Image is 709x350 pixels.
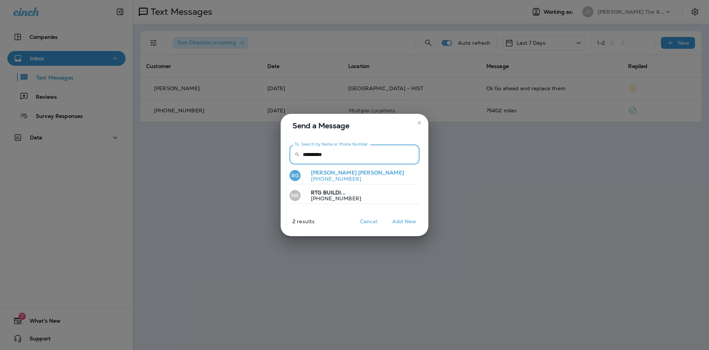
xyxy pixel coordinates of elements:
p: 2 results [278,218,315,230]
span: Send a Message [292,120,419,132]
label: To: Search by Name or Phone Number [295,142,368,147]
span: [PERSON_NAME] [358,169,404,176]
span: [PERSON_NAME] [311,169,357,176]
button: RG[PERSON_NAME] [PERSON_NAME][PHONE_NUMBER] [290,167,419,184]
button: Cancel [355,216,383,227]
p: [PHONE_NUMBER] [305,196,361,201]
button: NR RTG BUILDI...[PHONE_NUMBER] [290,187,419,204]
div: RG [290,170,301,181]
span: RTG BUILDI... [311,189,346,196]
button: Add New [388,216,420,227]
div: NR [290,190,301,201]
p: [PHONE_NUMBER] [305,176,404,182]
button: close [414,117,425,129]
